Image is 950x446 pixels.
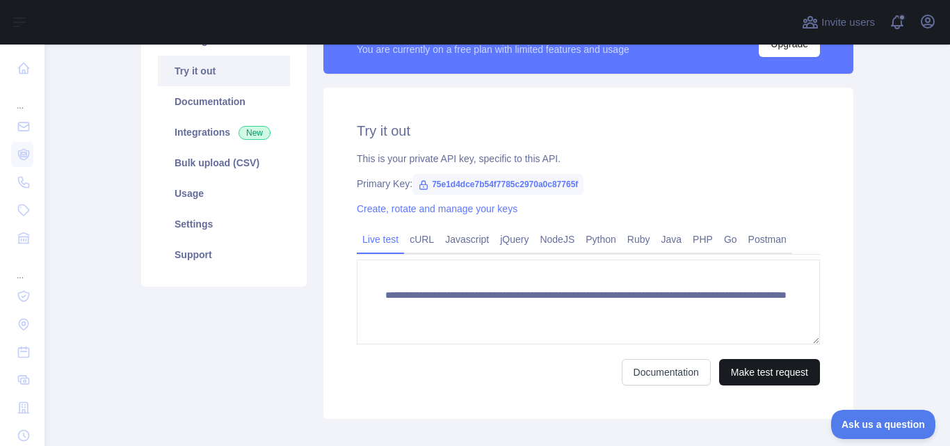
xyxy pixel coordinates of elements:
a: Create, rotate and manage your keys [357,203,517,214]
a: Javascript [440,228,494,250]
a: Go [718,228,743,250]
div: ... [11,83,33,111]
button: Make test request [719,359,820,385]
a: Try it out [158,56,290,86]
span: 75e1d4dce7b54f7785c2970a0c87765f [412,174,583,195]
div: You are currently on a free plan with limited features and usage [357,42,629,56]
span: Invite users [821,15,875,31]
a: Support [158,239,290,270]
div: This is your private API key, specific to this API. [357,152,820,166]
a: Live test [357,228,404,250]
a: Documentation [622,359,711,385]
a: Python [580,228,622,250]
a: Documentation [158,86,290,117]
a: Postman [743,228,792,250]
a: Bulk upload (CSV) [158,148,290,178]
a: Usage [158,178,290,209]
a: Java [656,228,688,250]
a: PHP [687,228,718,250]
iframe: Toggle Customer Support [831,410,936,439]
a: cURL [404,228,440,250]
button: Invite users [799,11,878,33]
a: Settings [158,209,290,239]
div: ... [11,253,33,281]
a: Ruby [622,228,656,250]
h2: Try it out [357,121,820,141]
a: jQuery [494,228,534,250]
div: Primary Key: [357,177,820,191]
a: Integrations New [158,117,290,148]
a: NodeJS [534,228,580,250]
span: New [239,126,271,140]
